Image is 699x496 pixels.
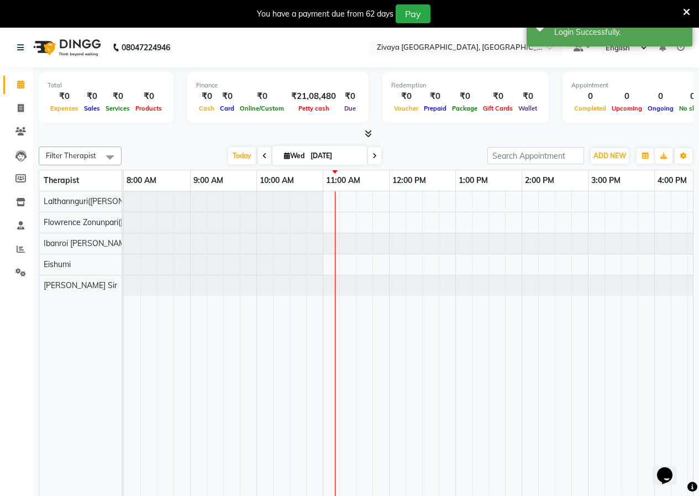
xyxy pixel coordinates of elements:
[487,147,584,164] input: Search Appointment
[257,8,393,20] div: You have a payment due from 62 days
[391,81,540,90] div: Redemption
[191,173,226,189] a: 9:00 AM
[591,148,629,164] button: ADD NEW
[124,173,159,189] a: 8:00 AM
[281,152,307,160] span: Wed
[593,152,626,160] span: ADD NEW
[421,105,449,112] span: Prepaid
[44,217,185,227] span: Flowrence Zonunpari([PERSON_NAME])
[390,173,429,189] a: 12:00 PM
[28,32,104,63] img: logo
[554,27,684,38] div: Login Successfully.
[103,90,133,103] div: ₹0
[44,196,154,206] span: Lalthannguri([PERSON_NAME])
[456,173,491,189] a: 1:00 PM
[571,105,609,112] span: Completed
[44,175,79,185] span: Therapist
[196,81,360,90] div: Finance
[609,105,645,112] span: Upcoming
[645,105,676,112] span: Ongoing
[516,90,540,103] div: ₹0
[296,105,332,112] span: Petty cash
[588,173,623,189] a: 3:00 PM
[341,105,359,112] span: Due
[645,90,676,103] div: 0
[81,90,103,103] div: ₹0
[48,105,81,112] span: Expenses
[44,280,117,290] span: [PERSON_NAME] Sir
[122,32,170,63] b: 08047224946
[228,147,256,164] span: Today
[133,105,165,112] span: Products
[237,105,287,112] span: Online/Custom
[217,105,237,112] span: Card
[307,148,362,164] input: 2025-09-03
[81,105,103,112] span: Sales
[196,90,217,103] div: ₹0
[44,238,132,248] span: Ibanroi [PERSON_NAME]
[391,90,421,103] div: ₹0
[655,173,690,189] a: 4:00 PM
[653,452,688,485] iframe: chat widget
[237,90,287,103] div: ₹0
[480,105,516,112] span: Gift Cards
[522,173,557,189] a: 2:00 PM
[516,105,540,112] span: Wallet
[103,105,133,112] span: Services
[340,90,360,103] div: ₹0
[449,90,480,103] div: ₹0
[196,105,217,112] span: Cash
[48,81,165,90] div: Total
[449,105,480,112] span: Package
[480,90,516,103] div: ₹0
[217,90,237,103] div: ₹0
[421,90,449,103] div: ₹0
[323,173,363,189] a: 11:00 AM
[287,90,340,103] div: ₹21,08,480
[571,90,609,103] div: 0
[396,4,430,23] button: Pay
[46,151,96,160] span: Filter Therapist
[44,259,71,269] span: Eishumi
[391,105,421,112] span: Voucher
[133,90,165,103] div: ₹0
[609,90,645,103] div: 0
[257,173,297,189] a: 10:00 AM
[48,90,81,103] div: ₹0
